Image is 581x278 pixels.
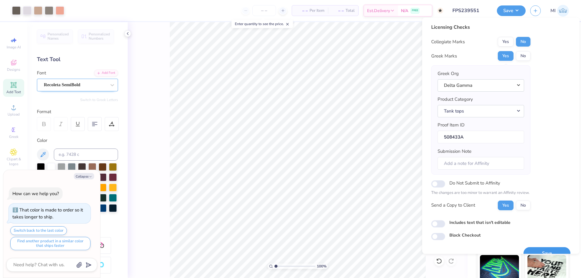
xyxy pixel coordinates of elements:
[346,8,355,14] span: Total
[550,5,569,17] a: MI
[412,8,418,13] span: FREE
[54,149,118,161] input: e.g. 7428 c
[296,8,308,14] span: – –
[7,45,21,50] span: Image AI
[498,201,514,210] button: Yes
[401,8,408,14] span: N/A
[498,51,514,61] button: Yes
[498,37,514,47] button: Yes
[37,108,119,115] div: Format
[550,7,556,14] span: MI
[37,70,46,77] label: Font
[438,105,524,117] button: Tank tops
[3,157,24,166] span: Clipart & logos
[497,5,526,16] button: Save
[37,55,118,64] div: Text Tool
[448,5,492,17] input: Untitled Design
[438,79,524,92] button: Delta Gamma
[431,24,530,31] div: Licensing Checks
[89,32,110,41] span: Personalized Numbers
[516,37,530,47] button: No
[94,70,118,77] div: Add Font
[557,5,569,17] img: Mark Isaac
[10,226,67,235] button: Switch back to the last color
[449,219,510,226] label: Includes text that isn't editable
[449,232,481,238] label: Block Checkout
[516,201,530,210] button: No
[438,96,473,103] label: Product Category
[524,247,570,260] button: Save
[438,122,464,129] label: Proof Item ID
[6,90,21,94] span: Add Text
[438,157,524,170] input: Add a note for Affinity
[431,38,465,45] div: Collegiate Marks
[310,8,324,14] span: Per Item
[48,32,69,41] span: Personalized Names
[37,137,118,144] div: Color
[7,67,20,72] span: Designs
[431,190,530,196] p: The changes are too minor to warrant an Affinity review.
[332,8,344,14] span: – –
[74,173,94,179] button: Collapse
[8,112,20,117] span: Upload
[9,134,18,139] span: Greek
[12,191,59,197] div: How can we help you?
[252,5,276,16] input: – –
[367,8,390,14] span: Est. Delivery
[80,97,118,102] button: Switch to Greek Letters
[438,148,471,155] label: Submission Note
[431,202,475,209] div: Send a Copy to Client
[231,20,293,28] div: Enter quantity to see the price.
[12,207,83,220] div: That color is made to order so it takes longer to ship.
[438,70,459,77] label: Greek Org
[10,237,90,250] button: Find another product in a similar color that ships faster
[449,179,500,187] label: Do Not Submit to Affinity
[431,53,457,60] div: Greek Marks
[516,51,530,61] button: No
[317,263,327,269] span: 100 %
